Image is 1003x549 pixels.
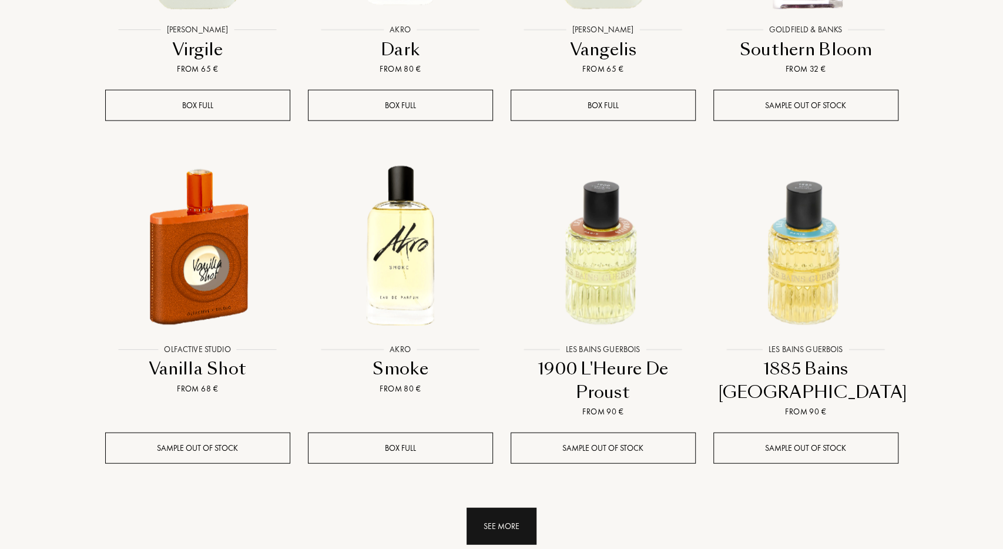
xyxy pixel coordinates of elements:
div: From 90 € [718,406,894,418]
div: Sample out of stock [105,433,290,464]
img: 1885 Bains Sulfureux Les Bains Guerbois [714,155,897,337]
div: See more [467,508,536,545]
div: From 65 € [110,63,286,75]
img: Vanilla Shot Olfactive Studio [106,155,289,337]
a: Vanilla Shot Olfactive StudioOlfactive StudioVanilla ShotFrom 68 € [105,142,290,410]
div: Box full [308,433,493,464]
img: Smoke Akro [309,155,492,337]
a: Smoke AkroAkroSmokeFrom 80 € [308,142,493,410]
a: 1885 Bains Sulfureux Les Bains GuerboisLes Bains Guerbois1885 Bains [GEOGRAPHIC_DATA]From 90 € [713,142,898,433]
div: 1900 L'Heure De Proust [515,357,691,404]
div: Sample out of stock [713,433,898,464]
div: From 90 € [515,406,691,418]
a: 1900 L'Heure De Proust Les Bains GuerboisLes Bains Guerbois1900 L'Heure De ProustFrom 90 € [511,142,696,433]
div: Box full [511,90,696,121]
div: From 68 € [110,383,286,395]
div: From 32 € [718,63,894,75]
div: From 80 € [313,383,488,395]
div: Sample out of stock [511,433,696,464]
div: Box full [105,90,290,121]
div: Sample out of stock [713,90,898,121]
div: From 65 € [515,63,691,75]
div: From 80 € [313,63,488,75]
img: 1900 L'Heure De Proust Les Bains Guerbois [512,155,695,337]
div: 1885 Bains [GEOGRAPHIC_DATA] [718,357,894,404]
div: Box full [308,90,493,121]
